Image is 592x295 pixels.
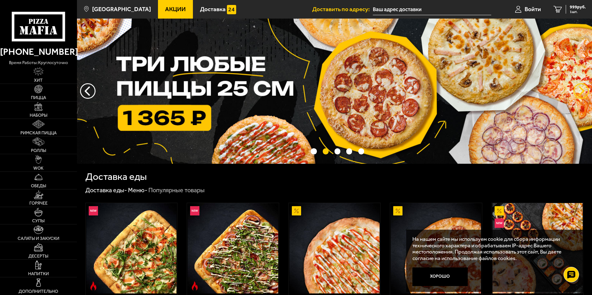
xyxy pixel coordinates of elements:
[390,203,482,293] a: АкционныйПепперони 25 см (толстое с сыром)
[573,83,589,99] button: предыдущий
[200,6,226,12] span: Доставка
[92,6,151,12] span: [GEOGRAPHIC_DATA]
[89,281,98,291] img: Острое блюдо
[492,203,583,293] img: Всё включено
[85,172,147,182] h1: Доставка еды
[31,184,46,188] span: Обеды
[492,203,583,293] a: АкционныйНовинкаВсё включено
[190,206,199,215] img: Новинка
[32,219,45,223] span: Супы
[495,206,504,215] img: Акционный
[312,6,373,12] span: Доставить по адресу:
[28,272,49,276] span: Напитки
[346,148,352,154] button: точки переключения
[334,148,340,154] button: точки переключения
[86,203,177,293] a: НовинкаОстрое блюдоРимская с креветками
[128,186,147,194] a: Меню-
[148,186,205,194] div: Популярные товары
[525,6,541,12] span: Войти
[289,203,381,293] a: АкционныйАль-Шам 25 см (тонкое тесто)
[391,203,481,293] img: Пепперони 25 см (толстое с сыром)
[165,6,186,12] span: Акции
[570,5,586,9] span: 999 руб.
[227,5,236,14] img: 15daf4d41897b9f0e9f617042186c801.svg
[89,206,98,215] img: Новинка
[311,148,317,154] button: точки переключения
[373,4,491,15] input: Ваш адрес доставки
[30,113,47,118] span: Наборы
[188,203,278,293] img: Римская с мясным ассорти
[570,10,586,14] span: 1 шт.
[412,236,574,262] p: На нашем сайте мы используем cookie для сбора информации технического характера и обрабатываем IP...
[31,149,46,153] span: Роллы
[358,148,364,154] button: точки переключения
[323,148,329,154] button: точки переключения
[18,236,59,241] span: Салаты и закуски
[31,96,46,100] span: Пицца
[292,206,301,215] img: Акционный
[495,219,504,228] img: Новинка
[412,267,468,286] button: Хорошо
[19,289,58,294] span: Дополнительно
[20,131,57,135] span: Римская пицца
[33,166,44,171] span: WOK
[85,186,127,194] a: Доставка еды-
[28,254,48,258] span: Десерты
[80,83,96,99] button: следующий
[190,281,199,291] img: Острое блюдо
[34,78,43,83] span: Хит
[29,201,48,206] span: Горячее
[289,203,380,293] img: Аль-Шам 25 см (тонкое тесто)
[393,206,402,215] img: Акционный
[187,203,279,293] a: НовинкаОстрое блюдоРимская с мясным ассорти
[86,203,177,293] img: Римская с креветками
